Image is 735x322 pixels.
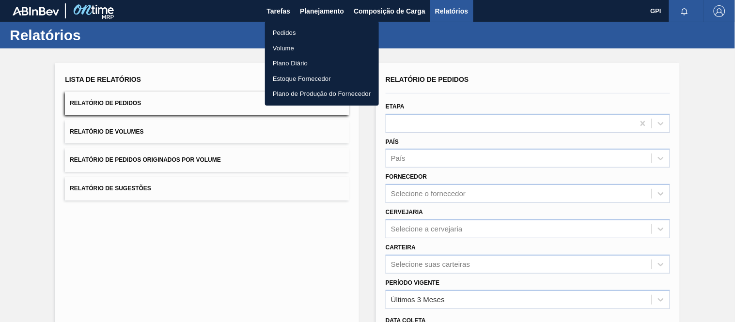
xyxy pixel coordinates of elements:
a: Plano de Produção do Fornecedor [265,86,379,102]
a: Estoque Fornecedor [265,71,379,87]
a: Plano Diário [265,56,379,71]
a: Volume [265,41,379,56]
a: Pedidos [265,25,379,41]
